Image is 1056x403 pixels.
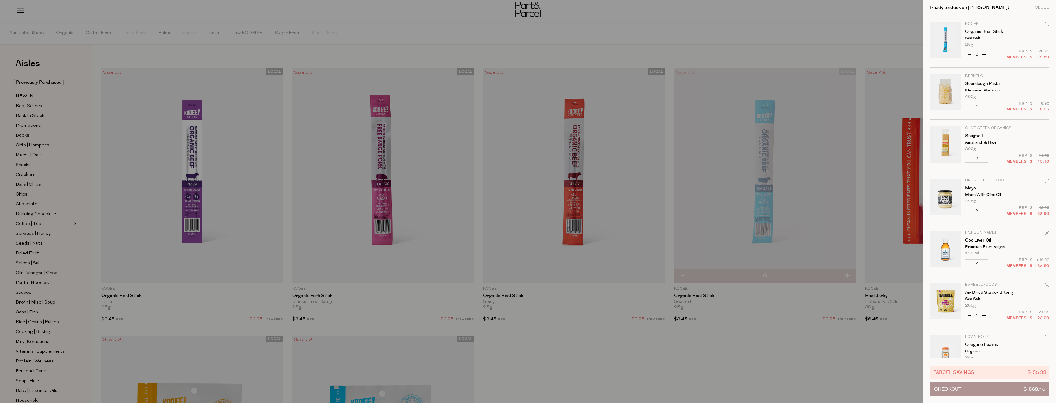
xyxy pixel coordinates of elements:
[965,231,1013,234] p: [PERSON_NAME]
[1035,6,1049,10] div: Close
[1045,230,1049,238] div: Remove Cod Liver Oil
[973,155,980,162] input: QTY Spaghetti
[965,82,1013,86] a: Sourdough Pasta
[930,382,1049,396] button: Checkout$ 368.15
[965,335,1013,339] p: Lovin' Body
[973,312,980,319] input: QTY Air Dried Steak - Biltong
[1023,383,1045,396] span: $ 368.15
[965,199,976,203] span: 425g
[965,304,976,308] span: 200g
[965,74,1013,78] p: Berkelo
[965,43,973,47] span: 25g
[965,179,1013,182] p: Undivided Food Co.
[965,245,1013,249] p: Premium Extra Virgin
[965,95,976,99] span: 400g
[965,251,979,255] span: 150 ml
[965,349,1013,353] p: Organic
[965,238,1013,242] a: Cod Liver Oil
[1045,21,1049,29] div: Remove Organic Beef Stick
[965,29,1013,34] a: Organic Beef Stick
[933,369,974,376] span: Parcel Savings
[1045,334,1049,343] div: Remove Oregano Leaves
[965,356,973,360] span: 35g
[965,290,1013,295] a: Air Dried Steak - Biltong
[973,51,980,58] input: QTY Organic Beef Stick
[965,297,1013,301] p: Sea Salt
[930,5,1010,10] h2: Ready to stock up [PERSON_NAME]?
[1045,282,1049,290] div: Remove Air Dried Steak - Biltong
[934,383,961,396] span: Checkout
[965,186,1013,190] a: Mayo
[1045,73,1049,82] div: Remove Sourdough Pasta
[965,147,976,151] span: 300g
[973,103,980,110] input: QTY Sourdough Pasta
[1045,126,1049,134] div: Remove Spaghetti
[965,126,1013,130] p: Olive Green Organics
[965,141,1013,145] p: Amaranth & Rice
[965,88,1013,92] p: Khorasan Macaroni
[965,193,1013,197] p: Made with Olive Oil
[965,36,1013,40] p: Sea Salt
[1027,369,1046,376] span: $ 35.33
[1045,178,1049,186] div: Remove Mayo
[965,22,1013,26] p: KOOEE
[973,207,980,215] input: QTY Mayo
[973,260,980,267] input: QTY Cod Liver Oil
[965,343,1013,347] a: Oregano Leaves
[965,283,1013,287] p: Barbell Foods
[965,134,1013,138] a: Spaghetti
